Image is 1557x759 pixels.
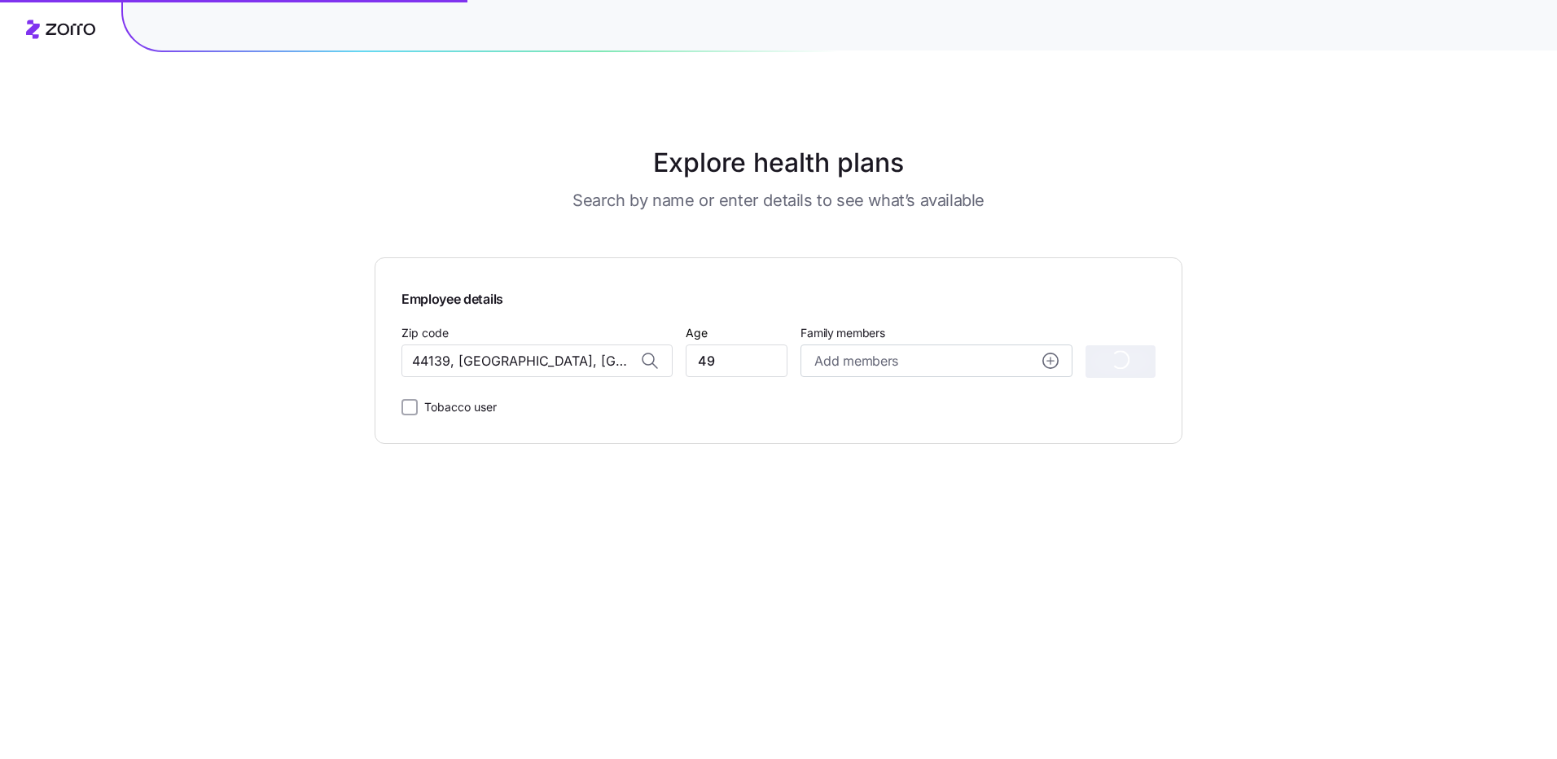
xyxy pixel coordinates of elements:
[1042,353,1059,369] svg: add icon
[686,324,708,342] label: Age
[572,189,985,212] h3: Search by name or enter details to see what’s available
[415,143,1143,182] h1: Explore health plans
[814,351,897,371] span: Add members
[418,397,497,417] label: Tobacco user
[800,325,1072,341] span: Family members
[686,344,787,377] input: Age
[800,344,1072,377] button: Add membersadd icon
[401,324,449,342] label: Zip code
[401,284,1156,309] span: Employee details
[401,344,673,377] input: Zip code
